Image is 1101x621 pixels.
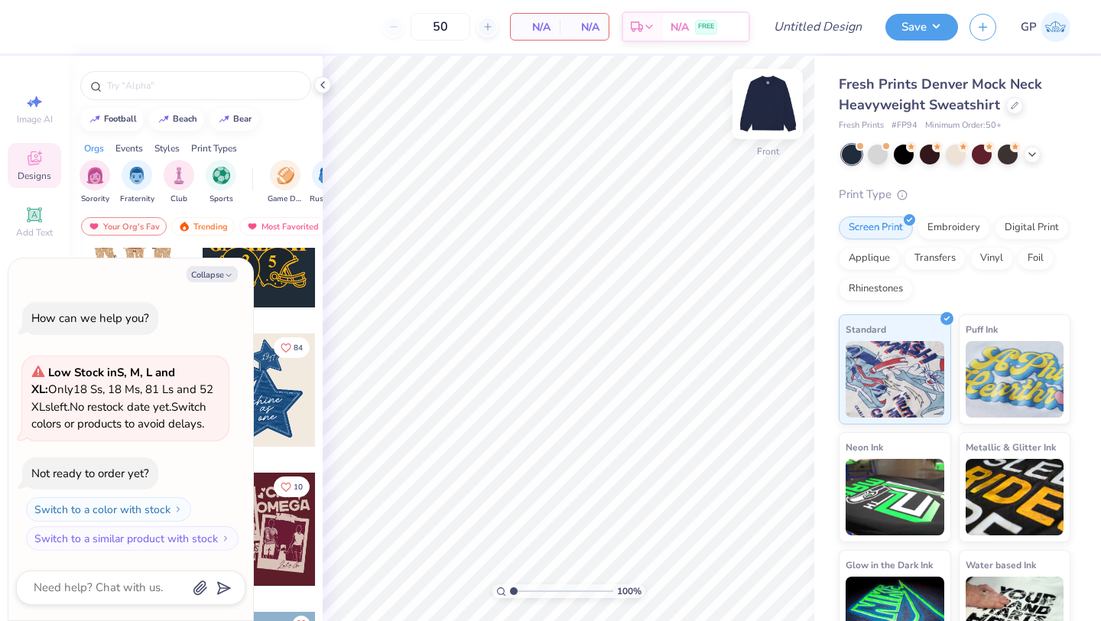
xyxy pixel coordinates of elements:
[218,115,230,124] img: trend_line.gif
[171,193,187,205] span: Club
[171,167,187,184] img: Club Image
[1041,12,1070,42] img: Gabriela Perez
[917,216,990,239] div: Embroidery
[966,341,1064,418] img: Puff Ink
[86,167,104,184] img: Sorority Image
[106,78,301,93] input: Try "Alpha"
[762,11,874,42] input: Untitled Design
[569,19,599,35] span: N/A
[274,476,310,497] button: Like
[268,160,303,205] div: filter for Game Day
[520,19,550,35] span: N/A
[1021,12,1070,42] a: GP
[80,108,144,131] button: football
[31,365,213,432] span: Only 18 Ss, 18 Ms, 81 Ls and 52 XLs left. Switch colors or products to avoid delays.
[16,226,53,239] span: Add Text
[191,141,237,155] div: Print Types
[70,399,171,415] span: No restock date yet.
[411,13,470,41] input: – –
[905,247,966,270] div: Transfers
[671,19,689,35] span: N/A
[839,216,913,239] div: Screen Print
[81,193,109,205] span: Sorority
[846,557,933,573] span: Glow in the Dark Ink
[89,115,101,124] img: trend_line.gif
[268,160,303,205] button: filter button
[885,14,958,41] button: Save
[115,141,143,155] div: Events
[839,119,884,132] span: Fresh Prints
[966,439,1056,455] span: Metallic & Glitter Ink
[149,108,204,131] button: beach
[1018,247,1054,270] div: Foil
[233,115,252,123] div: bear
[274,337,310,358] button: Like
[310,160,345,205] div: filter for Rush & Bid
[966,321,998,337] span: Puff Ink
[970,247,1013,270] div: Vinyl
[209,193,233,205] span: Sports
[925,119,1002,132] span: Minimum Order: 50 +
[80,160,110,205] button: filter button
[310,160,345,205] button: filter button
[26,497,191,522] button: Switch to a color with stock
[277,167,294,184] img: Game Day Image
[966,557,1036,573] span: Water based Ink
[154,141,180,155] div: Styles
[310,193,345,205] span: Rush & Bid
[178,221,190,232] img: trending.gif
[846,321,886,337] span: Standard
[128,167,145,184] img: Fraternity Image
[164,160,194,205] button: filter button
[31,365,175,398] strong: Low Stock in S, M, L and XL :
[206,160,236,205] div: filter for Sports
[839,75,1042,114] span: Fresh Prints Denver Mock Neck Heavyweight Sweatshirt
[846,341,944,418] img: Standard
[31,466,149,481] div: Not ready to order yet?
[698,21,714,32] span: FREE
[246,221,258,232] img: most_fav.gif
[31,310,149,326] div: How can we help you?
[174,505,183,514] img: Switch to a color with stock
[839,247,900,270] div: Applique
[17,113,53,125] span: Image AI
[846,439,883,455] span: Neon Ink
[164,160,194,205] div: filter for Club
[757,145,779,158] div: Front
[213,167,230,184] img: Sports Image
[81,217,167,236] div: Your Org's Fav
[88,221,100,232] img: most_fav.gif
[120,193,154,205] span: Fraternity
[173,115,197,123] div: beach
[1021,18,1037,36] span: GP
[995,216,1069,239] div: Digital Print
[206,160,236,205] button: filter button
[268,193,303,205] span: Game Day
[294,483,303,491] span: 10
[839,186,1070,203] div: Print Type
[80,160,110,205] div: filter for Sorority
[26,526,239,551] button: Switch to a similar product with stock
[617,584,641,598] span: 100 %
[839,278,913,301] div: Rhinestones
[737,73,798,135] img: Front
[18,170,51,182] span: Designs
[104,115,137,123] div: football
[892,119,917,132] span: # FP94
[846,459,944,535] img: Neon Ink
[171,217,235,236] div: Trending
[120,160,154,205] div: filter for Fraternity
[209,108,258,131] button: bear
[187,266,238,282] button: Collapse
[120,160,154,205] button: filter button
[158,115,170,124] img: trend_line.gif
[221,534,230,543] img: Switch to a similar product with stock
[966,459,1064,535] img: Metallic & Glitter Ink
[319,167,336,184] img: Rush & Bid Image
[294,344,303,352] span: 84
[84,141,104,155] div: Orgs
[239,217,326,236] div: Most Favorited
